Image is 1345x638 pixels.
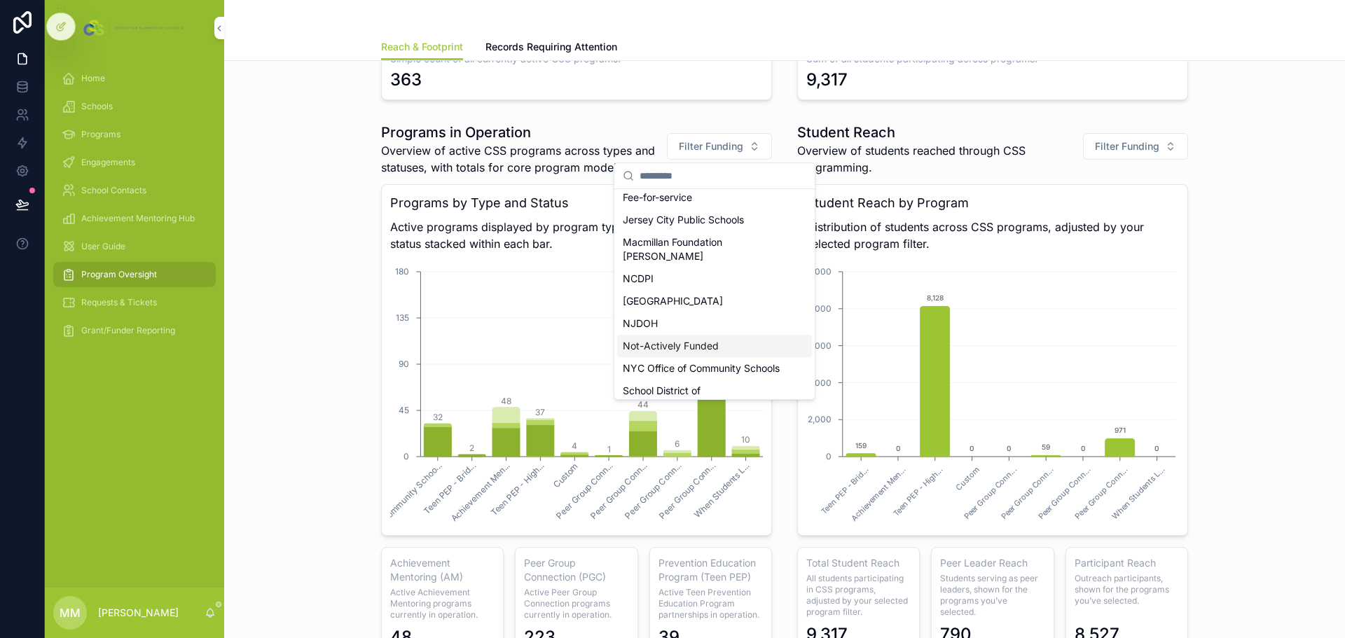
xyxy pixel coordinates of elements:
tspan: 45 [399,405,409,415]
button: Select Button [667,133,772,160]
span: Filter Funding [679,139,743,153]
span: Achievement Mentoring Hub [81,213,195,224]
tspan: 180 [395,266,409,277]
span: Active programs displayed by program type, with implementation status stacked within each bar. [390,219,763,252]
tspan: 10,000 [803,266,832,277]
span: User Guide [81,241,125,252]
tspan: 0 [826,451,832,462]
tspan: Achievement Men... [449,461,512,524]
tspan: 135 [396,312,409,323]
tspan: Teen PEP - Brid... [422,461,478,517]
text: 971 [1115,426,1126,434]
text: 159 [855,441,867,450]
span: School Contacts [81,185,146,196]
tspan: 10 [741,434,750,445]
div: NCDPI [617,268,812,290]
tspan: When Students L... [692,461,752,520]
a: Requests & Tickets [53,290,216,315]
a: Home [53,66,216,91]
tspan: Teen PEP - High... [489,461,546,518]
tspan: 4,000 [807,377,832,388]
a: User Guide [53,234,216,259]
tspan: 44 [637,399,649,410]
a: Program Oversight [53,262,216,287]
span: Home [81,73,105,84]
text: Teen PEP - High... [891,465,944,518]
text: 59 [1042,443,1050,451]
a: Engagements [53,150,216,175]
span: Engagements [81,157,135,168]
text: Peer Group Conn... [962,465,1019,522]
a: School Contacts [53,178,216,203]
div: School District of [GEOGRAPHIC_DATA] [617,380,812,416]
span: Reach & Footprint [381,40,463,54]
text: 0 [1007,444,1011,452]
text: Custom [953,465,981,493]
div: chart [390,258,763,527]
tspan: 6,000 [808,340,832,351]
span: Overview of students reached through CSS programming. [797,142,1076,176]
span: Students serving as peer leaders, shown for the programs you’ve selected. [940,573,1044,618]
div: Macmillan Foundation [PERSON_NAME] [617,231,812,268]
span: Requests & Tickets [81,297,157,308]
tspan: 6 [675,438,680,449]
span: MM [60,604,81,621]
a: Grant/Funder Reporting [53,318,216,343]
span: Active Teen Prevention Education Program partnerships in operation. [658,587,763,620]
h3: Prevention Education Program (Teen PEP) [658,556,763,584]
a: Records Requiring Attention [485,34,617,62]
text: 0 [1154,444,1159,452]
tspan: 2 [469,443,474,453]
tspan: Peer Group Conn... [623,461,683,521]
div: chart [806,258,1179,527]
div: Jersey City Public Schools [617,209,812,231]
h1: Student Reach [797,123,1076,142]
h3: Total Student Reach [806,556,911,570]
span: Overview of active CSS programs across types and statuses, with totals for core program models. [381,142,667,176]
text: When Students L... [1110,465,1166,522]
span: Distribution of students across CSS programs, adjusted by your selected program filter. [806,219,1179,252]
tspan: Peer Group Conn... [554,461,614,521]
text: Peer Group Conn... [1073,465,1130,522]
div: Fee-for-service [617,186,812,209]
span: Records Requiring Attention [485,40,617,54]
tspan: 90 [399,359,409,369]
span: All students participating in CSS programs, adjusted by your selected program filter. [806,573,911,618]
h1: Programs in Operation [381,123,667,142]
h3: Peer Leader Reach [940,556,1044,570]
tspan: 0 [403,451,409,462]
a: Programs [53,122,216,147]
span: Grant/Funder Reporting [81,325,175,336]
div: 9,317 [806,69,848,91]
a: Achievement Mentoring Hub [53,206,216,231]
tspan: Custom [551,461,581,490]
span: Outreach participants, shown for the programs you’ve selected. [1075,573,1179,606]
button: Select Button [1083,133,1188,160]
text: Teen PEP - Brid... [819,465,871,517]
div: [GEOGRAPHIC_DATA] [617,290,812,312]
tspan: 4 [572,441,577,451]
a: Reach & Footprint [381,34,463,61]
div: Not-Actively Funded [617,335,812,357]
div: Suggestions [614,189,815,399]
tspan: 8,000 [808,303,832,314]
h3: Participant Reach [1075,556,1179,570]
text: Peer Group Conn... [999,465,1056,522]
tspan: 1 [607,444,611,455]
span: Schools [81,101,113,112]
div: scrollable content [45,56,224,361]
text: 0 [970,444,974,452]
text: Achievement Men... [849,465,907,523]
tspan: 32 [433,412,443,422]
img: App logo [81,17,188,39]
div: 363 [390,69,422,91]
h3: Achievement Mentoring (AM) [390,556,495,584]
h3: Programs by Type and Status [390,193,763,213]
tspan: Peer Group Conn... [588,461,649,521]
text: 8,128 [927,293,944,302]
text: Peer Group Conn... [1036,465,1093,522]
div: NYC Office of Community Schools [617,357,812,380]
h3: Peer Group Connection (PGC) [524,556,628,584]
span: Active Peer Group Connection programs currently in operation. [524,587,628,620]
span: Filter Funding [1095,139,1159,153]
